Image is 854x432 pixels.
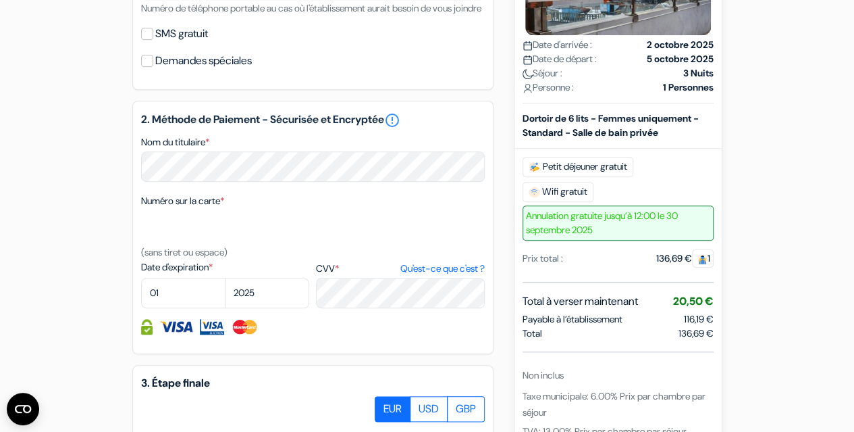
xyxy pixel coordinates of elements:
[673,293,714,308] span: 20,50 €
[410,396,448,422] label: USD
[697,254,708,264] img: guest.svg
[231,319,259,335] img: Master Card
[684,312,714,325] span: 116,19 €
[447,396,485,422] label: GBP
[155,24,208,43] label: SMS gratuit
[523,82,533,93] img: user_icon.svg
[141,194,224,208] label: Numéro sur la carte
[523,112,699,138] b: Dortoir de 6 lits - Femmes uniquement - Standard - Salle de bain privée
[155,51,252,70] label: Demandes spéciales
[656,251,714,265] div: 136,69 €
[200,319,224,335] img: Visa Electron
[523,205,714,240] span: Annulation gratuite jusqu’à 12:00 le 30 septembre 2025
[523,51,597,66] span: Date de départ :
[523,251,563,265] div: Prix total :
[683,66,714,80] strong: 3 Nuits
[141,112,485,128] h5: 2. Méthode de Paiement - Sécurisée et Encryptée
[141,260,309,274] label: Date d'expiration
[400,262,484,276] a: Qu'est-ce que c'est ?
[159,319,193,335] img: Visa
[647,37,714,51] strong: 2 octobre 2025
[384,112,400,128] a: error_outline
[647,51,714,66] strong: 5 octobre 2025
[663,80,714,94] strong: 1 Personnes
[141,135,209,149] label: Nom du titulaire
[692,248,714,267] span: 1
[523,293,638,309] span: Total à verser maintenant
[316,262,484,276] label: CVV
[141,377,485,389] h5: 3. Étape finale
[375,396,410,422] label: EUR
[523,66,562,80] span: Séjour :
[523,389,705,418] span: Taxe municipale: 6.00% Prix par chambre par séjour
[523,54,533,64] img: calendar.svg
[523,326,542,340] span: Total
[523,312,622,326] span: Payable à l’établissement
[523,181,593,201] span: Wifi gratuit
[678,326,714,340] span: 136,69 €
[141,319,153,335] img: Information de carte de crédit entièrement encryptée et sécurisée
[7,393,39,425] button: Open CMP widget
[523,37,592,51] span: Date d'arrivée :
[375,396,485,422] div: Basic radio toggle button group
[523,80,574,94] span: Personne :
[523,40,533,50] img: calendar.svg
[523,156,633,176] span: Petit déjeuner gratuit
[523,368,714,382] div: Non inclus
[529,161,540,172] img: free_breakfast.svg
[141,2,481,14] small: Numéro de téléphone portable au cas où l'établissement aurait besoin de vous joindre
[529,186,539,197] img: free_wifi.svg
[141,246,228,258] small: (sans tiret ou espace)
[523,68,533,78] img: moon.svg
